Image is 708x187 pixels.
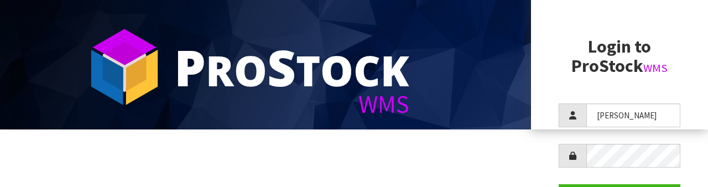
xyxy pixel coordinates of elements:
[174,42,409,92] div: ro tock
[267,33,296,101] span: S
[586,103,680,127] input: Username
[174,33,206,101] span: P
[174,92,409,117] div: WMS
[83,25,166,108] img: ProStock Cube
[643,61,668,75] small: WMS
[559,37,680,76] h2: Login to ProStock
